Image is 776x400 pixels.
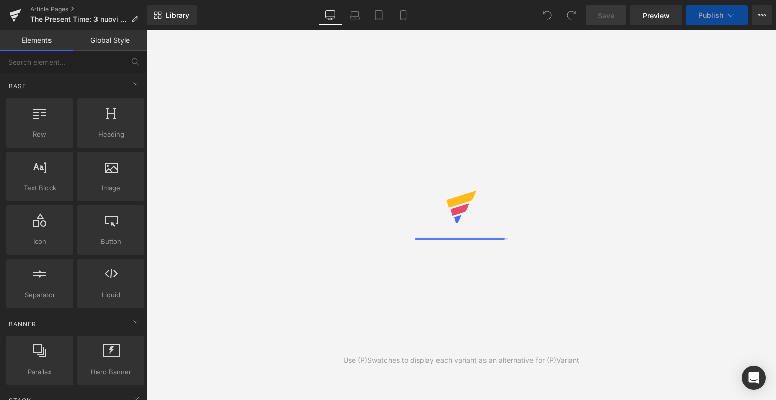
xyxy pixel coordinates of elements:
button: Undo [537,5,557,25]
span: Save [598,10,614,21]
a: Laptop [343,5,367,25]
div: Use (P)Swatches to display each variant as an alternative for (P)Variant [343,354,579,366]
span: Liquid [80,290,141,300]
div: Open Intercom Messenger [742,366,766,390]
span: Base [8,81,27,91]
span: Hero Banner [80,367,141,377]
button: Publish [686,5,748,25]
button: Redo [561,5,581,25]
a: New Library [147,5,197,25]
a: Article Pages [30,5,147,13]
span: Row [9,129,70,140]
a: Preview [630,5,682,25]
span: The Present Time: 3 nuovi look firmati [PERSON_NAME] [30,15,127,23]
a: Mobile [391,5,415,25]
span: Banner [8,319,37,329]
span: Icon [9,236,70,247]
span: Button [80,236,141,247]
span: Publish [698,11,723,19]
span: Text Block [9,183,70,193]
a: Global Style [73,30,147,51]
button: More [752,5,772,25]
span: Image [80,183,141,193]
a: Desktop [318,5,343,25]
span: Separator [9,290,70,300]
a: Tablet [367,5,391,25]
span: Library [166,11,189,20]
span: Heading [80,129,141,140]
span: Parallax [9,367,70,377]
span: Preview [643,10,670,21]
